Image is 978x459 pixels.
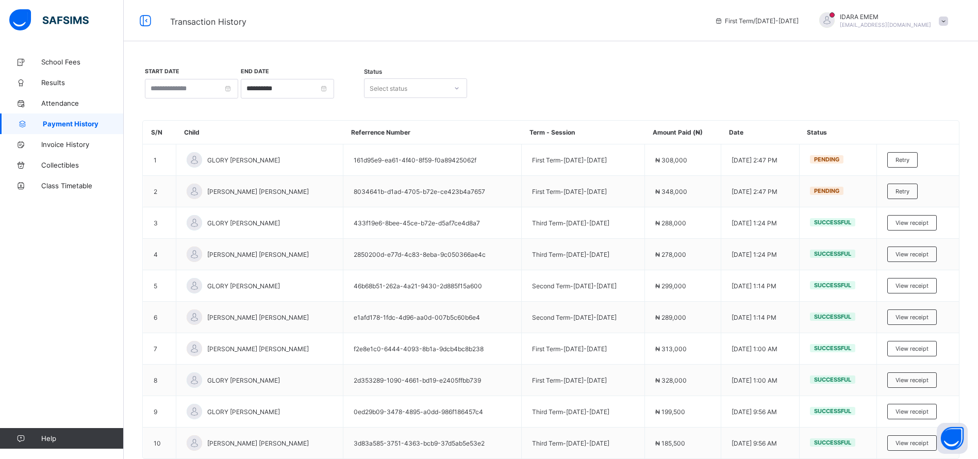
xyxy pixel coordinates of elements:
th: Term - Session [522,121,645,144]
span: [PERSON_NAME] [PERSON_NAME] [207,439,309,447]
td: e1afd178-1fdc-4d96-aa0d-007b5c60b6e4 [343,302,522,333]
span: [PERSON_NAME] [PERSON_NAME] [207,188,309,195]
span: GLORY [PERSON_NAME] [207,282,280,290]
div: Select status [370,78,407,98]
span: Successful [814,282,851,289]
td: 433f19e6-8bee-45ce-b72e-d5af7ce4d8a7 [343,207,522,239]
span: ₦ 289,000 [655,314,686,321]
td: First Term - [DATE]-[DATE] [522,333,645,365]
span: Retry [896,188,909,195]
td: 10 [143,428,176,459]
span: View receipt [896,314,929,321]
button: Open asap [937,423,968,454]
td: 1 [143,144,176,176]
span: Successful [814,407,851,415]
span: GLORY [PERSON_NAME] [207,219,280,227]
td: 8034641b-d1ad-4705-b72e-ce423b4a7657 [343,176,522,207]
td: 3 [143,207,176,239]
td: 2 [143,176,176,207]
span: Successful [814,439,851,446]
span: [PERSON_NAME] [PERSON_NAME] [207,314,309,321]
td: [DATE] 9:56 AM [721,396,800,428]
span: Status [364,68,382,75]
td: 161d95e9-ea61-4f40-8f59-f0a89425062f [343,144,522,176]
th: Status [799,121,876,144]
span: [PERSON_NAME] [PERSON_NAME] [207,345,309,353]
span: Class Timetable [41,182,124,190]
span: Successful [814,219,851,226]
span: Invoice History [41,140,124,149]
td: 2850200d-e77d-4c83-8eba-9c050366ae4c [343,239,522,270]
span: View receipt [896,376,929,384]
span: ₦ 288,000 [655,219,686,227]
span: View receipt [896,408,929,415]
td: [DATE] 1:24 PM [721,207,800,239]
td: Second Term - [DATE]-[DATE] [522,302,645,333]
td: 8 [143,365,176,396]
label: Start Date [145,68,179,75]
td: 7 [143,333,176,365]
td: 46b68b51-262a-4a21-9430-2d885f15a600 [343,270,522,302]
span: ₦ 299,000 [655,282,686,290]
td: First Term - [DATE]-[DATE] [522,144,645,176]
th: S/N [143,121,176,144]
td: [DATE] 1:14 PM [721,270,800,302]
td: 9 [143,396,176,428]
span: ₦ 199,500 [655,408,685,416]
td: 4 [143,239,176,270]
span: GLORY [PERSON_NAME] [207,376,280,384]
span: View receipt [896,219,929,226]
td: Second Term - [DATE]-[DATE] [522,270,645,302]
div: IDARAEMEM [809,12,953,29]
th: Child [176,121,343,144]
img: safsims [9,9,89,31]
span: ₦ 328,000 [655,376,687,384]
span: Successful [814,345,851,352]
td: 0ed29b09-3478-4895-a0dd-986f186457c4 [343,396,522,428]
span: Help [41,434,123,442]
span: School Fees [41,58,124,66]
span: ₦ 185,500 [655,439,685,447]
span: Payment History [43,120,124,128]
td: Third Term - [DATE]-[DATE] [522,207,645,239]
span: ₦ 278,000 [655,251,686,258]
td: [DATE] 1:14 PM [721,302,800,333]
span: Successful [814,250,851,257]
span: [PERSON_NAME] [PERSON_NAME] [207,251,309,258]
span: View receipt [896,439,929,447]
span: View receipt [896,251,929,258]
td: [DATE] 1:24 PM [721,239,800,270]
span: Results [41,78,124,87]
span: Successful [814,376,851,383]
td: Third Term - [DATE]-[DATE] [522,428,645,459]
span: session/term information [715,17,799,25]
td: Third Term - [DATE]-[DATE] [522,396,645,428]
span: Pending [814,156,839,163]
td: f2e8e1c0-6444-4093-8b1a-9dcb4bc8b238 [343,333,522,365]
span: GLORY [PERSON_NAME] [207,156,280,164]
td: 3d83a585-3751-4363-bcb9-37d5ab5e53e2 [343,428,522,459]
span: [EMAIL_ADDRESS][DOMAIN_NAME] [840,22,931,28]
span: Successful [814,313,851,320]
td: 5 [143,270,176,302]
td: 2d353289-1090-4661-bd19-e2405ffbb739 [343,365,522,396]
label: End Date [241,68,269,75]
span: Attendance [41,99,124,107]
td: Third Term - [DATE]-[DATE] [522,239,645,270]
td: [DATE] 1:00 AM [721,333,800,365]
th: Referrence Number [343,121,522,144]
th: Amount Paid (₦) [645,121,721,144]
span: IDARA EMEM [840,13,931,21]
td: [DATE] 1:00 AM [721,365,800,396]
span: View receipt [896,345,929,352]
th: Date [721,121,800,144]
td: First Term - [DATE]-[DATE] [522,365,645,396]
td: [DATE] 9:56 AM [721,428,800,459]
span: GLORY [PERSON_NAME] [207,408,280,416]
span: View receipt [896,282,929,289]
span: ₦ 308,000 [655,156,687,164]
span: Transaction History [170,17,246,27]
span: Collectibles [41,161,124,169]
span: Pending [814,187,839,194]
td: [DATE] 2:47 PM [721,176,800,207]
